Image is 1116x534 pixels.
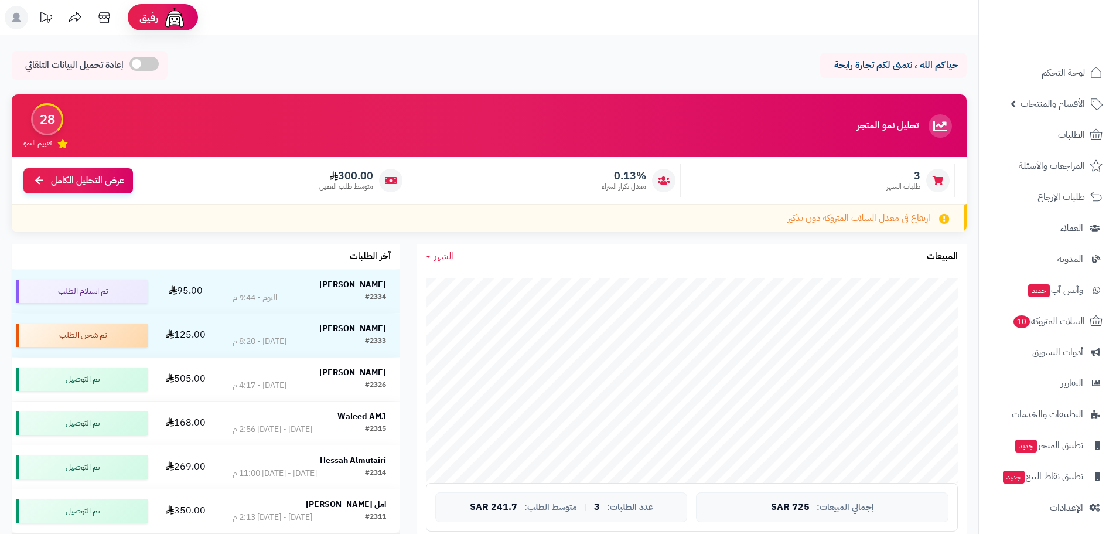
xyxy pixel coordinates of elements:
[1057,251,1083,267] span: المدونة
[319,366,386,379] strong: [PERSON_NAME]
[16,499,148,523] div: تم التوصيل
[986,245,1109,273] a: المدونة
[886,169,920,182] span: 3
[1058,127,1085,143] span: الطلبات
[319,169,373,182] span: 300.00
[1021,96,1085,112] span: الأقسام والمنتجات
[986,307,1109,335] a: السلات المتروكة10
[306,498,386,511] strong: امل [PERSON_NAME]
[365,512,386,523] div: #2311
[986,462,1109,491] a: تطبيق نقاط البيعجديد
[426,250,453,263] a: الشهر
[152,445,219,489] td: 269.00
[1061,375,1083,392] span: التقارير
[337,410,386,423] strong: Waleed AMJ
[1042,64,1085,81] span: لوحة التحكم
[1002,468,1083,485] span: تطبيق نقاط البيع
[607,502,653,512] span: عدد الطلبات:
[602,169,646,182] span: 0.13%
[16,368,148,391] div: تم التوصيل
[365,468,386,479] div: #2314
[16,455,148,479] div: تم التوصيل
[16,411,148,435] div: تم التوصيل
[51,174,124,188] span: عرض التحليل الكامل
[594,502,600,513] span: 3
[986,431,1109,460] a: تطبيق المتجرجديد
[817,502,874,512] span: إجمالي المبيعات:
[857,121,919,131] h3: تحليل نمو المتجر
[365,336,386,348] div: #2333
[319,182,373,192] span: متوسط طلب العميل
[986,400,1109,428] a: التطبيقات والخدمات
[584,503,587,512] span: |
[23,138,52,148] span: تقييم النمو
[886,182,920,192] span: طلبات الشهر
[1013,315,1030,328] span: 10
[1028,284,1050,297] span: جديد
[1027,282,1083,298] span: وآتس آب
[152,358,219,401] td: 505.00
[1012,313,1085,329] span: السلات المتروكة
[1037,189,1085,205] span: طلبات الإرجاع
[365,292,386,304] div: #2334
[25,59,124,72] span: إعادة تحميل البيانات التلقائي
[233,424,312,436] div: [DATE] - [DATE] 2:56 م
[152,402,219,445] td: 168.00
[470,502,517,513] span: 241.7 SAR
[163,6,186,29] img: ai-face.png
[152,489,219,533] td: 350.00
[986,338,1109,366] a: أدوات التسويق
[365,380,386,392] div: #2326
[233,512,312,523] div: [DATE] - [DATE] 2:13 م
[986,494,1109,522] a: الإعدادات
[986,121,1109,149] a: الطلبات
[524,502,577,512] span: متوسط الطلب:
[1015,440,1037,453] span: جديد
[986,59,1109,87] a: لوحة التحكم
[152,270,219,313] td: 95.00
[23,168,133,193] a: عرض التحليل الكامل
[434,249,453,263] span: الشهر
[319,278,386,291] strong: [PERSON_NAME]
[1003,471,1025,484] span: جديد
[1050,499,1083,516] span: الإعدادات
[16,324,148,347] div: تم شحن الطلب
[31,6,60,32] a: تحديثات المنصة
[16,280,148,303] div: تم استلام الطلب
[320,454,386,467] strong: Hessah Almutairi
[233,336,286,348] div: [DATE] - 8:20 م
[319,322,386,335] strong: [PERSON_NAME]
[233,380,286,392] div: [DATE] - 4:17 م
[986,369,1109,397] a: التقارير
[771,502,810,513] span: 725 SAR
[787,212,930,225] span: ارتفاع في معدل السلات المتروكة دون تذكير
[365,424,386,436] div: #2315
[1019,158,1085,174] span: المراجعات والأسئلة
[986,276,1109,304] a: وآتس آبجديد
[1032,344,1083,360] span: أدوات التسويق
[139,11,158,25] span: رفيق
[1014,437,1083,454] span: تطبيق المتجر
[233,292,277,304] div: اليوم - 9:44 م
[986,152,1109,180] a: المراجعات والأسئلة
[986,214,1109,242] a: العملاء
[927,251,958,262] h3: المبيعات
[1060,220,1083,236] span: العملاء
[986,183,1109,211] a: طلبات الإرجاع
[152,314,219,357] td: 125.00
[602,182,646,192] span: معدل تكرار الشراء
[350,251,391,262] h3: آخر الطلبات
[829,59,958,72] p: حياكم الله ، نتمنى لكم تجارة رابحة
[1012,406,1083,423] span: التطبيقات والخدمات
[233,468,317,479] div: [DATE] - [DATE] 11:00 م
